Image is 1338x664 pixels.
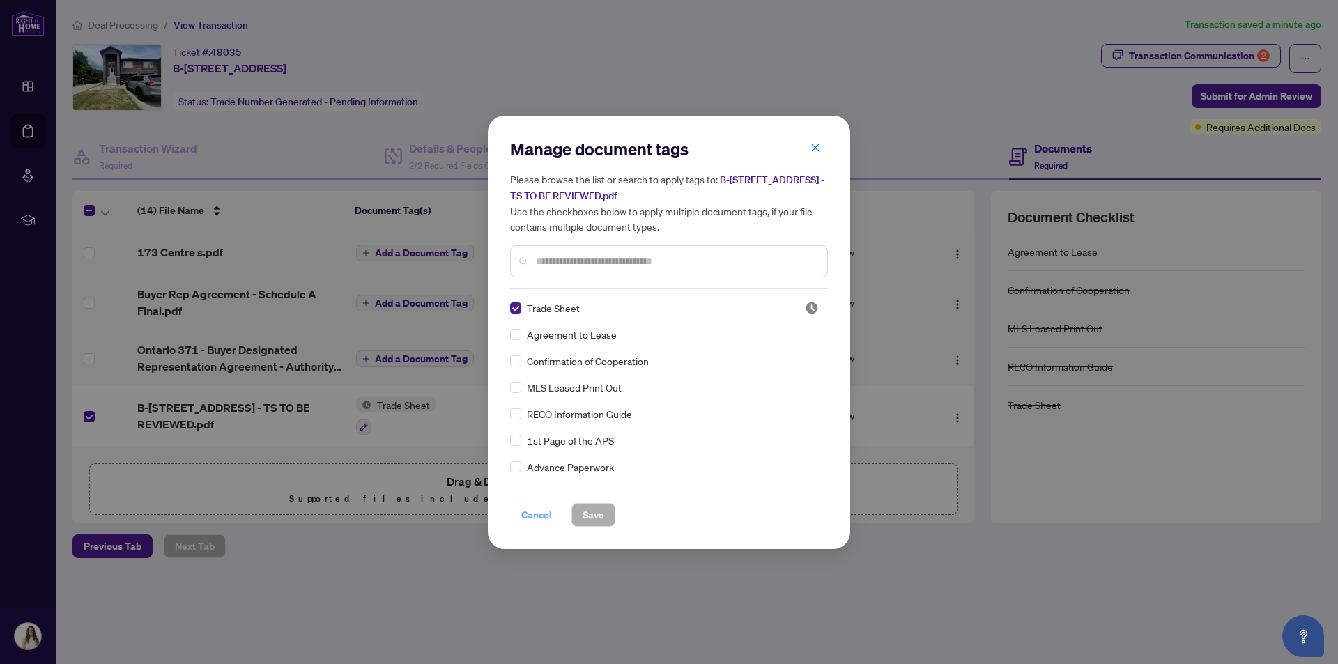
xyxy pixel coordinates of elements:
span: RECO Information Guide [527,406,632,422]
span: 1st Page of the APS [527,433,614,448]
span: Advance Paperwork [527,459,614,474]
img: status [805,301,819,315]
span: Pending Review [805,301,819,315]
span: Confirmation of Cooperation [527,353,649,369]
h5: Please browse the list or search to apply tags to: Use the checkboxes below to apply multiple doc... [510,171,828,234]
span: Cancel [521,504,552,526]
h2: Manage document tags [510,138,828,160]
span: close [810,143,820,153]
span: Agreement to Lease [527,327,617,342]
span: B-[STREET_ADDRESS] - TS TO BE REVIEWED.pdf [510,173,824,202]
button: Cancel [510,503,563,527]
button: Save [571,503,615,527]
span: MLS Leased Print Out [527,380,622,395]
span: Trade Sheet [527,300,580,316]
button: Open asap [1282,615,1324,657]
